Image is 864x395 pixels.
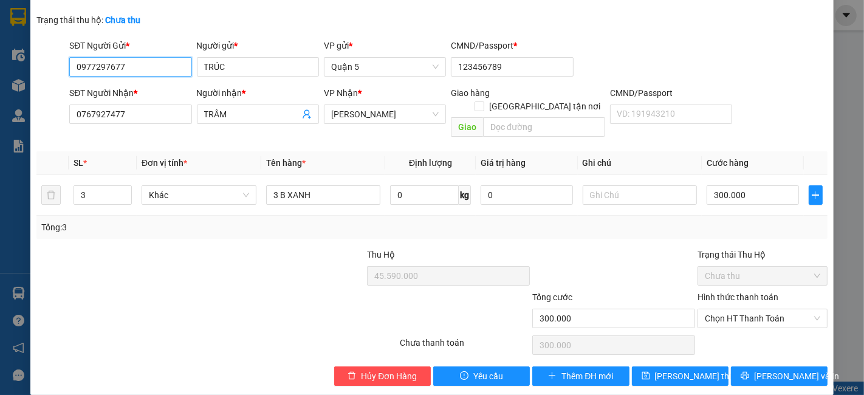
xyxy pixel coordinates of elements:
[532,292,572,302] span: Tổng cước
[149,186,249,204] span: Khác
[266,185,381,205] input: VD: Bàn, Ghế
[741,371,749,381] span: printer
[705,309,820,328] span: Chọn HT Thanh Toán
[459,185,471,205] span: kg
[74,158,83,168] span: SL
[610,86,732,100] div: CMND/Passport
[809,190,823,200] span: plus
[632,366,729,386] button: save[PERSON_NAME] thay đổi
[548,371,557,381] span: plus
[754,369,839,383] span: [PERSON_NAME] và In
[324,39,446,52] div: VP gửi
[532,366,629,386] button: plusThêm ĐH mới
[809,185,823,205] button: plus
[451,117,483,137] span: Giao
[578,151,702,175] th: Ghi chú
[481,158,526,168] span: Giá trị hàng
[707,158,749,168] span: Cước hàng
[197,39,319,52] div: Người gửi
[460,371,468,381] span: exclamation-circle
[361,369,417,383] span: Hủy Đơn Hàng
[473,369,503,383] span: Yêu cầu
[583,185,698,205] input: Ghi Chú
[331,58,439,76] span: Quận 5
[698,248,828,261] div: Trạng thái Thu Hộ
[331,105,439,123] span: Lê Hồng Phong
[433,366,530,386] button: exclamation-circleYêu cầu
[36,13,199,27] div: Trạng thái thu hộ:
[451,88,490,98] span: Giao hàng
[41,221,334,234] div: Tổng: 3
[705,267,820,285] span: Chưa thu
[655,369,752,383] span: [PERSON_NAME] thay đổi
[348,371,356,381] span: delete
[197,86,319,100] div: Người nhận
[731,366,828,386] button: printer[PERSON_NAME] và In
[324,88,358,98] span: VP Nhận
[334,366,431,386] button: deleteHủy Đơn Hàng
[698,292,778,302] label: Hình thức thanh toán
[302,109,312,119] span: user-add
[105,15,140,25] b: Chưa thu
[399,336,532,357] div: Chưa thanh toán
[142,158,187,168] span: Đơn vị tính
[266,158,306,168] span: Tên hàng
[484,100,605,113] span: [GEOGRAPHIC_DATA] tận nơi
[41,185,61,205] button: delete
[409,158,452,168] span: Định lượng
[561,369,613,383] span: Thêm ĐH mới
[483,117,605,137] input: Dọc đường
[69,86,191,100] div: SĐT Người Nhận
[367,250,395,259] span: Thu Hộ
[642,371,650,381] span: save
[451,39,573,52] div: CMND/Passport
[69,39,191,52] div: SĐT Người Gửi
